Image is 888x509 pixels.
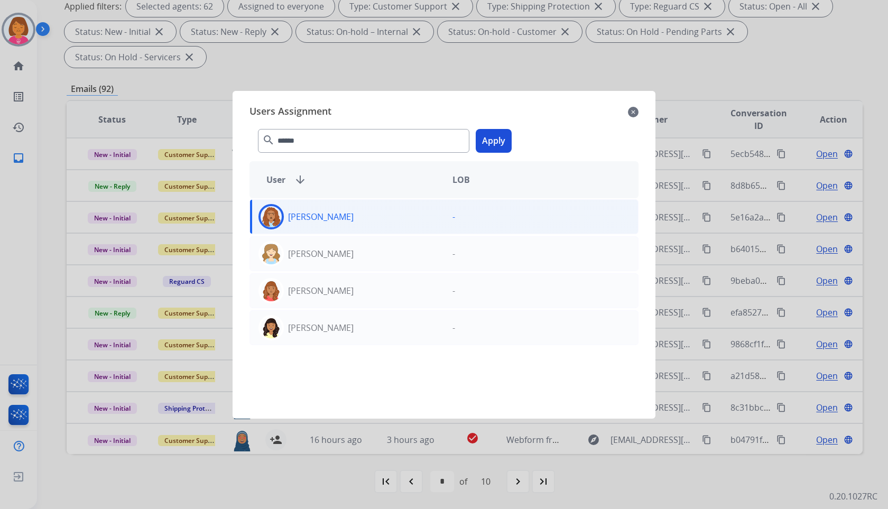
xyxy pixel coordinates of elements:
[452,210,455,223] p: -
[476,129,512,153] button: Apply
[262,134,275,146] mat-icon: search
[288,210,354,223] p: [PERSON_NAME]
[288,284,354,297] p: [PERSON_NAME]
[288,247,354,260] p: [PERSON_NAME]
[452,173,470,186] span: LOB
[288,321,354,334] p: [PERSON_NAME]
[294,173,307,186] mat-icon: arrow_downward
[628,106,639,118] mat-icon: close
[452,321,455,334] p: -
[452,247,455,260] p: -
[452,284,455,297] p: -
[258,173,444,186] div: User
[249,104,331,121] span: Users Assignment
